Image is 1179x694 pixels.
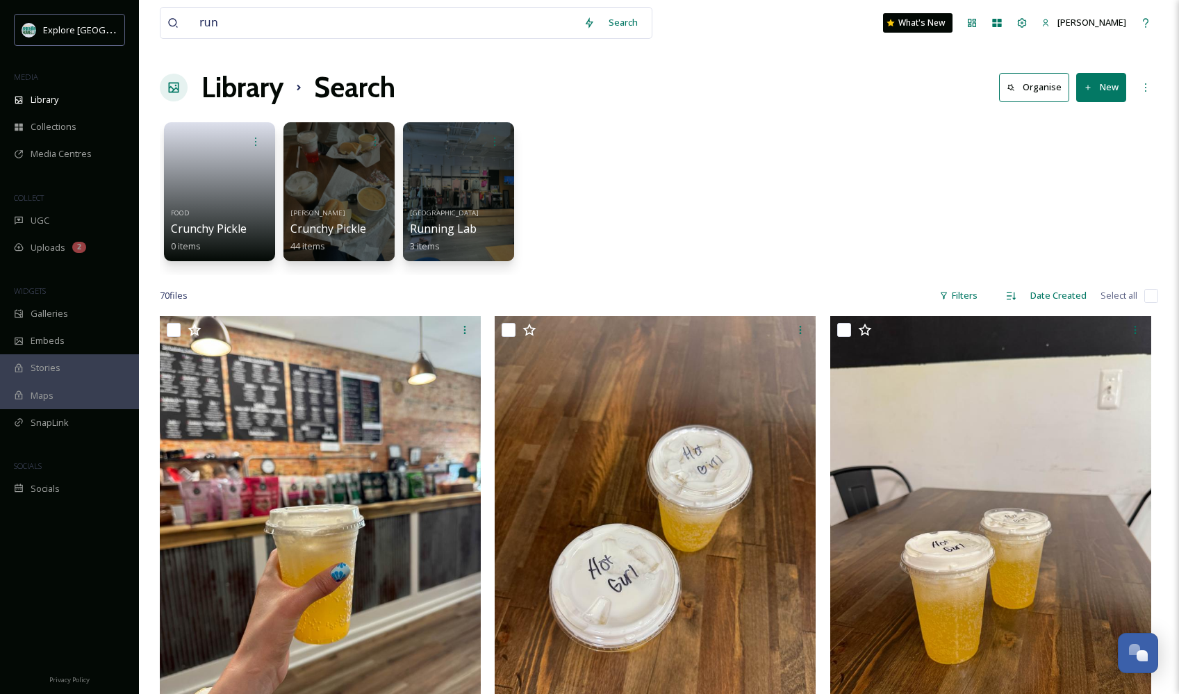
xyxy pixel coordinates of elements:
[999,73,1076,101] a: Organise
[201,67,283,108] a: Library
[31,416,69,429] span: SnapLink
[883,13,953,33] a: What's New
[31,120,76,133] span: Collections
[1076,73,1126,101] button: New
[1057,16,1126,28] span: [PERSON_NAME]
[31,93,58,106] span: Library
[290,208,345,217] span: [PERSON_NAME]
[171,205,247,252] a: FOODCrunchy Pickle0 items
[410,208,479,217] span: [GEOGRAPHIC_DATA]
[290,221,366,236] span: Crunchy Pickle
[31,307,68,320] span: Galleries
[49,675,90,684] span: Privacy Policy
[31,241,65,254] span: Uploads
[410,205,479,252] a: [GEOGRAPHIC_DATA]Running Lab3 items
[14,192,44,203] span: COLLECT
[290,240,325,252] span: 44 items
[160,289,188,302] span: 70 file s
[14,461,42,471] span: SOCIALS
[932,282,984,309] div: Filters
[314,67,395,108] h1: Search
[171,208,190,217] span: FOOD
[72,242,86,253] div: 2
[290,205,366,252] a: [PERSON_NAME]Crunchy Pickle44 items
[1118,633,1158,673] button: Open Chat
[14,286,46,296] span: WIDGETS
[31,147,92,160] span: Media Centres
[1100,289,1137,302] span: Select all
[31,334,65,347] span: Embeds
[31,214,49,227] span: UGC
[602,9,645,36] div: Search
[31,389,53,402] span: Maps
[1034,9,1133,36] a: [PERSON_NAME]
[14,72,38,82] span: MEDIA
[171,240,201,252] span: 0 items
[999,73,1069,101] button: Organise
[49,670,90,687] a: Privacy Policy
[31,361,60,374] span: Stories
[31,482,60,495] span: Socials
[43,23,234,36] span: Explore [GEOGRAPHIC_DATA][PERSON_NAME]
[410,221,477,236] span: Running Lab
[171,221,247,236] span: Crunchy Pickle
[192,8,577,38] input: Search your library
[410,240,440,252] span: 3 items
[22,23,36,37] img: 67e7af72-b6c8-455a-acf8-98e6fe1b68aa.avif
[1023,282,1094,309] div: Date Created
